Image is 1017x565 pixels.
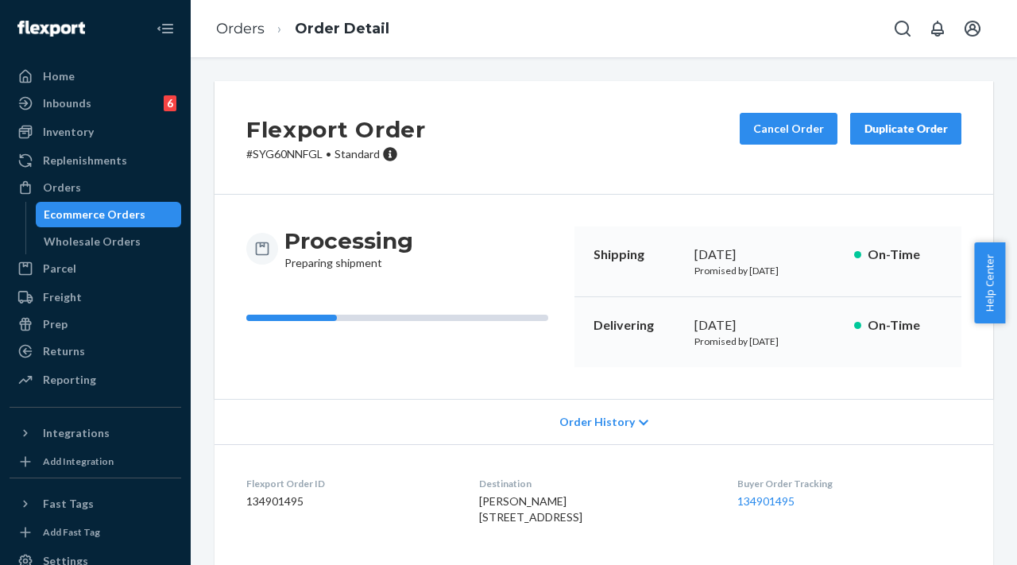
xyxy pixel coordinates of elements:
span: Standard [334,147,380,161]
div: Inventory [43,124,94,140]
h2: Flexport Order [246,113,426,146]
p: Promised by [DATE] [694,335,841,348]
p: On-Time [868,316,942,335]
a: Inventory [10,119,181,145]
dt: Destination [479,477,711,490]
p: On-Time [868,246,942,264]
div: Returns [43,343,85,359]
iframe: Opens a widget where you can chat to one of our agents [914,517,1001,557]
button: Integrations [10,420,181,446]
div: Add Fast Tag [43,525,100,539]
div: Orders [43,180,81,195]
div: [DATE] [694,316,841,335]
dd: 134901495 [246,493,454,509]
div: Integrations [43,425,110,441]
a: Parcel [10,256,181,281]
a: 134901495 [737,494,795,508]
div: Parcel [43,261,76,277]
ol: breadcrumbs [203,6,402,52]
button: Cancel Order [740,113,837,145]
div: Replenishments [43,153,127,168]
button: Open notifications [922,13,953,45]
button: Help Center [974,242,1005,323]
div: Freight [43,289,82,305]
dt: Buyer Order Tracking [737,477,961,490]
div: Duplicate Order [864,121,948,137]
a: Prep [10,312,181,337]
div: Fast Tags [43,496,94,512]
a: Home [10,64,181,89]
span: [PERSON_NAME] [STREET_ADDRESS] [479,494,582,524]
div: Preparing shipment [284,226,413,271]
p: # SYG60NNFGL [246,146,426,162]
div: Inbounds [43,95,91,111]
a: Orders [10,175,181,200]
div: 6 [164,95,176,111]
a: Replenishments [10,148,181,173]
a: Orders [216,20,265,37]
span: • [326,147,331,161]
div: Prep [43,316,68,332]
div: Home [43,68,75,84]
button: Close Navigation [149,13,181,45]
a: Ecommerce Orders [36,202,182,227]
button: Duplicate Order [850,113,961,145]
a: Inbounds6 [10,91,181,116]
a: Add Fast Tag [10,523,181,542]
a: Order Detail [295,20,389,37]
div: Ecommerce Orders [44,207,145,223]
div: Wholesale Orders [44,234,141,250]
h3: Processing [284,226,413,255]
dt: Flexport Order ID [246,477,454,490]
a: Reporting [10,367,181,393]
div: [DATE] [694,246,841,264]
p: Delivering [594,316,682,335]
span: Order History [559,414,635,430]
p: Promised by [DATE] [694,264,841,277]
img: Flexport logo [17,21,85,37]
a: Freight [10,284,181,310]
button: Open Search Box [887,13,918,45]
p: Shipping [594,246,682,264]
button: Open account menu [957,13,988,45]
button: Fast Tags [10,491,181,517]
div: Reporting [43,372,96,388]
a: Returns [10,339,181,364]
a: Wholesale Orders [36,229,182,254]
a: Add Integration [10,452,181,471]
div: Add Integration [43,455,114,468]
